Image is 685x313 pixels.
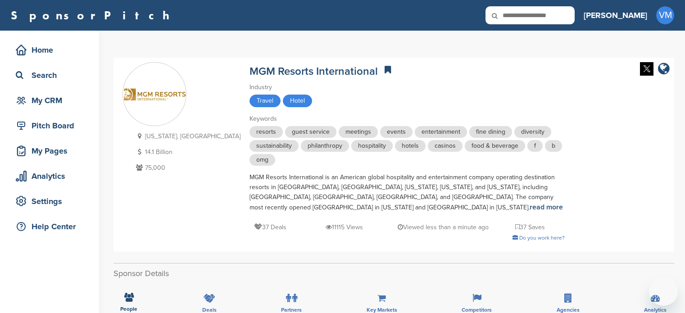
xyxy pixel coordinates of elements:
a: MGM Resorts International [250,65,378,78]
span: People [120,306,137,312]
div: Help Center [14,218,90,235]
span: Hotel [283,95,312,107]
span: VM [656,6,674,24]
a: My Pages [9,141,90,161]
a: company link [658,62,670,77]
div: My Pages [14,143,90,159]
span: b [545,140,562,152]
a: Settings [9,191,90,212]
a: Do you work here? [513,235,565,241]
span: diversity [514,126,551,138]
a: Search [9,65,90,86]
div: Search [14,67,90,83]
p: 11115 Views [326,222,363,233]
span: f [527,140,543,152]
a: [PERSON_NAME] [584,5,647,25]
p: 14.1 Billion [134,146,240,158]
span: Key Markets [367,307,397,313]
span: hospitality [351,140,393,152]
a: SponsorPitch [11,9,175,21]
p: Viewed less than a minute ago [398,222,489,233]
span: omg [250,154,275,166]
span: Deals [202,307,217,313]
span: fine dining [469,126,512,138]
p: 37 Saves [515,222,545,233]
span: Competitors [462,307,492,313]
span: sustainability [250,140,299,152]
div: Analytics [14,168,90,184]
a: Pitch Board [9,115,90,136]
a: Home [9,40,90,60]
iframe: Button to launch messaging window [649,277,678,306]
img: Twitter white [640,62,653,76]
img: Sponsorpitch & MGM Resorts International [123,85,186,103]
span: Travel [250,95,281,107]
p: 37 Deals [254,222,286,233]
div: Keywords [250,114,565,124]
div: MGM Resorts International is an American global hospitality and entertainment company operating d... [250,172,565,213]
span: Agencies [557,307,580,313]
a: read more [530,203,563,212]
span: entertainment [415,126,467,138]
p: 75,000 [134,162,240,173]
span: hotels [395,140,426,152]
h3: [PERSON_NAME] [584,9,647,22]
span: meetings [339,126,378,138]
a: My CRM [9,90,90,111]
a: Analytics [9,166,90,186]
span: Analytics [644,307,667,313]
p: [US_STATE], [GEOGRAPHIC_DATA] [134,131,240,142]
h2: Sponsor Details [113,268,674,280]
div: Home [14,42,90,58]
span: food & beverage [465,140,525,152]
span: casinos [428,140,463,152]
div: My CRM [14,92,90,109]
span: guest service [285,126,336,138]
a: Help Center [9,216,90,237]
div: Industry [250,82,565,92]
span: Do you work here? [519,235,565,241]
span: Partners [281,307,302,313]
span: resorts [250,126,283,138]
span: events [380,126,413,138]
div: Settings [14,193,90,209]
span: philanthropy [301,140,349,152]
div: Pitch Board [14,118,90,134]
